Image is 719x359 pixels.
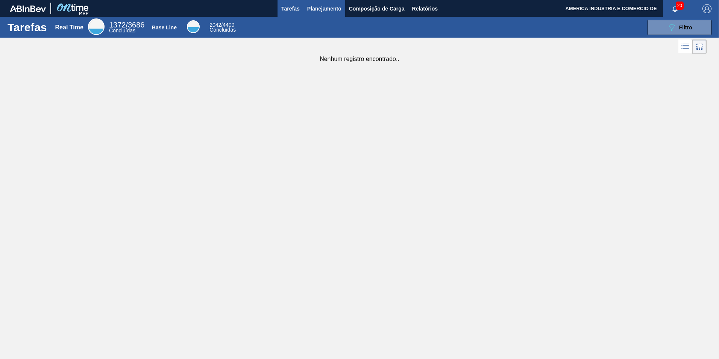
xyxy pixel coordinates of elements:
div: Visão em Cards [692,40,707,54]
span: Filtro [679,24,692,30]
span: 20 [676,2,684,10]
div: Real Time [109,22,145,33]
span: Tarefas [281,4,300,13]
button: Notificações [663,3,687,14]
div: Visão em Lista [678,40,692,54]
span: 1372 [109,21,126,29]
span: Planejamento [307,4,341,13]
span: Concluídas [109,27,135,33]
span: Concluídas [209,27,236,33]
img: Logout [702,4,711,13]
span: / 3686 [109,21,145,29]
button: Filtro [648,20,711,35]
div: Base Line [187,20,200,33]
img: TNhmsLtSVTkK8tSr43FrP2fwEKptu5GPRR3wAAAABJRU5ErkJggg== [10,5,46,12]
span: Relatórios [412,4,438,13]
div: Base Line [152,24,177,30]
div: Real Time [55,24,83,31]
div: Base Line [209,23,236,32]
span: 2042 [209,22,221,28]
span: Composição de Carga [349,4,405,13]
h1: Tarefas [8,23,47,32]
div: Real Time [88,18,105,35]
span: / 4400 [209,22,234,28]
